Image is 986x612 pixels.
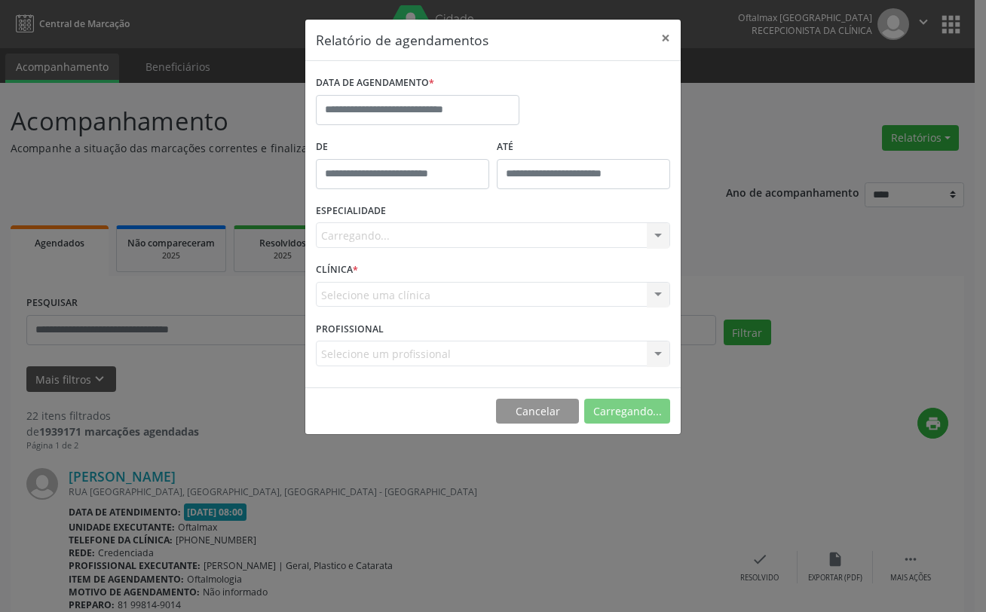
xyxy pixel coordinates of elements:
label: PROFISSIONAL [316,317,384,341]
label: ESPECIALIDADE [316,200,386,223]
label: DATA DE AGENDAMENTO [316,72,434,95]
label: De [316,136,489,159]
h5: Relatório de agendamentos [316,30,488,50]
label: CLÍNICA [316,259,358,282]
button: Close [651,20,681,57]
button: Carregando... [584,399,670,424]
button: Cancelar [496,399,579,424]
label: ATÉ [497,136,670,159]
